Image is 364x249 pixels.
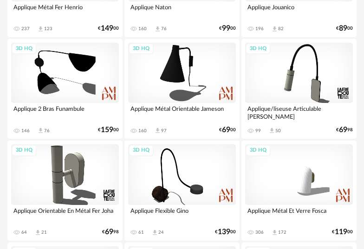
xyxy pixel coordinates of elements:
a: 3D HQ Applique Métal Et Verre Fosca 306 Download icon 172 €11900 [241,140,357,241]
div: 160 [138,128,147,134]
div: 61 [138,230,144,235]
a: 3D HQ Applique Métal Orientable Jameson 160 Download icon 97 €6900 [124,39,240,139]
div: Applique Flexible Gino [128,205,236,223]
span: Download icon [268,127,275,134]
div: 3D HQ [246,145,271,156]
div: Applique Métal Orientable Jameson [128,103,236,121]
span: 159 [101,127,113,133]
div: 82 [278,26,284,32]
div: 3D HQ [129,43,154,55]
a: 3D HQ Applique 2 Bras Funambule 146 Download icon 76 €15900 [7,39,123,139]
span: 99 [222,26,230,32]
span: 69 [339,127,347,133]
div: 3D HQ [129,145,154,156]
span: Download icon [154,127,161,134]
div: € 00 [219,127,236,133]
span: 89 [339,26,347,32]
div: Applique Orientable En Métal Fer Joha [11,205,119,223]
div: 123 [44,26,52,32]
span: Download icon [37,26,44,32]
div: € 00 [332,229,353,235]
div: Applique Naton [128,1,236,20]
div: 24 [158,230,164,235]
div: 172 [278,230,286,235]
span: Download icon [37,127,44,134]
div: € 00 [98,26,119,32]
div: Applique Métal Et Verre Fosca [245,205,353,223]
a: 3D HQ Applique Flexible Gino 61 Download icon 24 €13900 [124,140,240,241]
div: € 00 [98,127,119,133]
div: € 00 [219,26,236,32]
div: 21 [41,230,47,235]
span: Download icon [271,26,278,32]
div: Applique Métal Fer Henrio [11,1,119,20]
div: 3D HQ [12,43,37,55]
div: 76 [44,128,50,134]
span: 69 [222,127,230,133]
div: 3D HQ [246,43,271,55]
span: 69 [105,229,113,235]
div: € 00 [336,26,353,32]
div: Applique Jouanico [245,1,353,20]
span: Download icon [271,229,278,236]
span: Download icon [154,26,161,32]
div: € 98 [336,127,353,133]
div: 3D HQ [12,145,37,156]
div: 50 [275,128,281,134]
div: 76 [161,26,167,32]
div: 306 [255,230,264,235]
div: 99 [255,128,261,134]
div: 196 [255,26,264,32]
div: Applique 2 Bras Funambule [11,103,119,121]
div: 146 [21,128,30,134]
a: 3D HQ Applique Orientable En Métal Fer Joha 64 Download icon 21 €6998 [7,140,123,241]
div: € 98 [102,229,119,235]
div: 237 [21,26,30,32]
span: 119 [335,229,347,235]
div: 64 [21,230,27,235]
span: 139 [218,229,230,235]
div: € 00 [215,229,236,235]
a: 3D HQ Applique/liseuse Articulable [PERSON_NAME] 99 Download icon 50 €6998 [241,39,357,139]
span: Download icon [34,229,41,236]
div: 97 [161,128,167,134]
div: 160 [138,26,147,32]
span: Download icon [151,229,158,236]
span: 149 [101,26,113,32]
div: Applique/liseuse Articulable [PERSON_NAME] [245,103,353,121]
